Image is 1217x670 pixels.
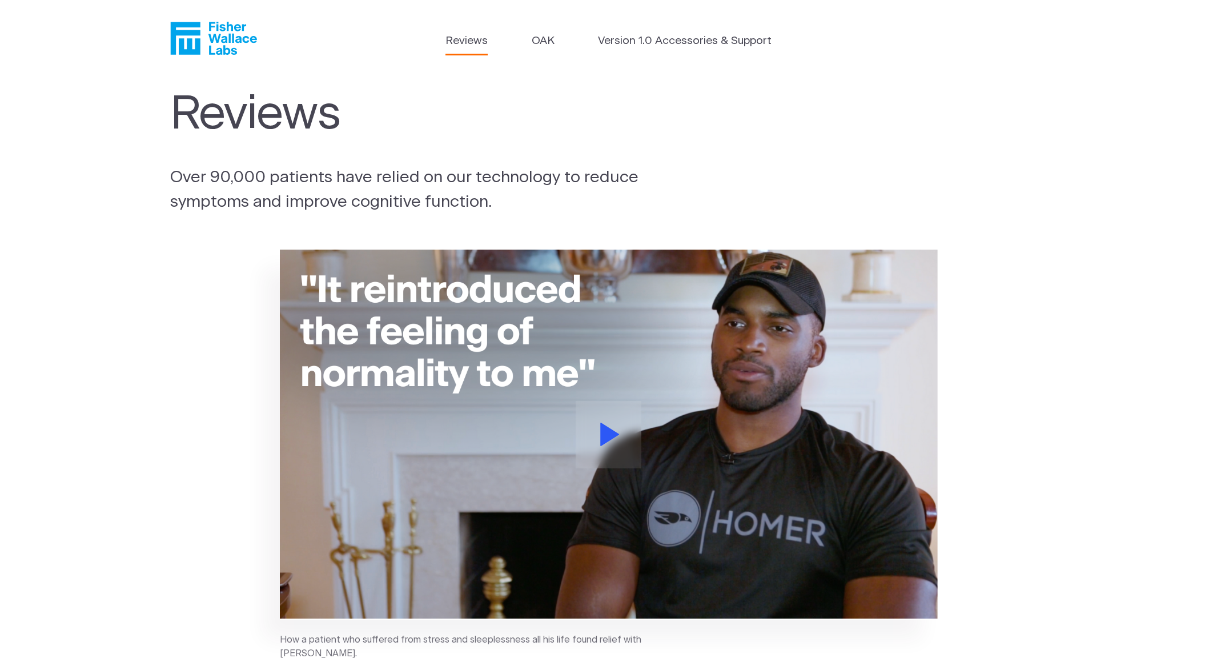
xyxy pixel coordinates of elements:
[445,33,488,50] a: Reviews
[600,423,620,446] svg: Play
[170,88,664,142] h1: Reviews
[280,633,651,661] figcaption: How a patient who suffered from stress and sleeplessness all his life found relief with [PERSON_N...
[170,165,669,214] p: Over 90,000 patients have relied on our technology to reduce symptoms and improve cognitive funct...
[170,22,257,55] a: Fisher Wallace
[598,33,772,50] a: Version 1.0 Accessories & Support
[532,33,555,50] a: OAK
